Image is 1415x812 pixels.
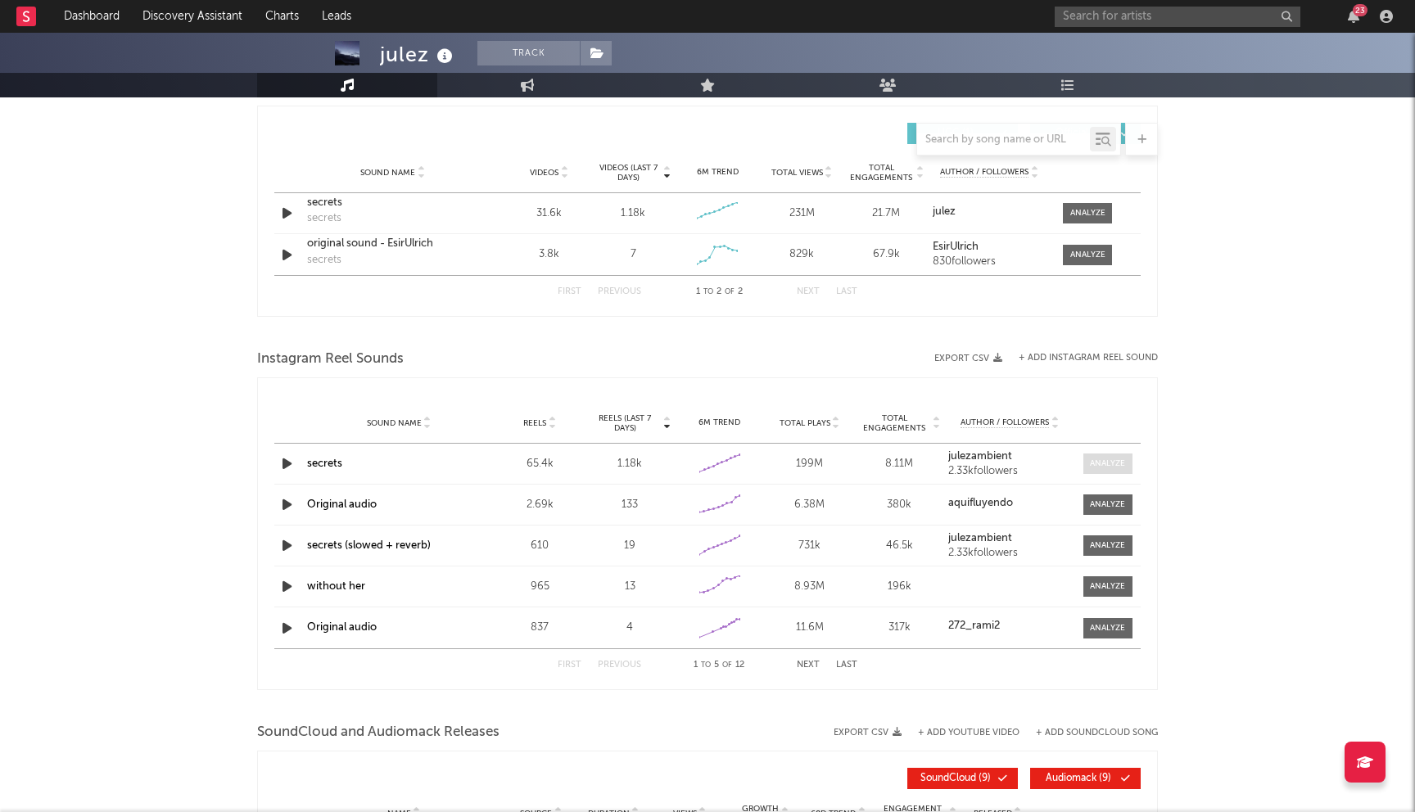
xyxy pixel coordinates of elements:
[589,538,671,554] div: 19
[836,287,857,296] button: Last
[764,205,840,222] div: 231M
[859,413,931,433] span: Total Engagements
[499,456,581,472] div: 65.4k
[380,41,457,68] div: julez
[933,241,1047,253] a: EsirUlrich
[933,206,1047,218] a: julez
[589,579,671,595] div: 13
[917,133,1090,147] input: Search by song name or URL
[477,41,580,65] button: Track
[589,620,671,636] div: 4
[920,774,976,783] span: SoundCloud
[859,456,941,472] div: 8.11M
[530,168,558,178] span: Videos
[948,533,1012,544] strong: julezambient
[948,548,1071,559] div: 2.33k followers
[307,581,365,592] a: without her
[558,287,581,296] button: First
[769,538,851,554] div: 731k
[836,661,857,670] button: Last
[1055,7,1300,27] input: Search for artists
[499,538,581,554] div: 610
[918,774,993,783] span: ( 9 )
[621,205,645,222] div: 1.18k
[499,620,581,636] div: 837
[934,354,1002,363] button: Export CSV
[848,205,924,222] div: 21.7M
[523,418,546,428] span: Reels
[948,466,1071,477] div: 2.33k followers
[680,166,756,178] div: 6M Trend
[722,661,732,669] span: of
[307,540,431,551] a: secrets (slowed + reverb)
[360,168,415,178] span: Sound Name
[307,622,377,633] a: Original audio
[558,661,581,670] button: First
[598,661,641,670] button: Previous
[848,246,924,263] div: 67.9k
[1046,774,1096,783] span: Audiomack
[940,167,1028,178] span: Author / Followers
[307,499,377,510] a: Original audio
[307,236,478,252] a: original sound - EsirUlrich
[701,661,711,669] span: to
[1353,4,1368,16] div: 23
[631,246,636,263] div: 7
[307,210,341,227] div: secrets
[674,656,764,675] div: 1 5 12
[307,252,341,268] div: secrets
[918,729,1019,738] button: + Add YouTube Video
[499,497,581,513] div: 2.69k
[834,728,902,738] button: Export CSV
[307,195,478,211] a: secrets
[902,729,1019,738] div: + Add YouTube Video
[1019,354,1158,363] button: + Add Instagram Reel Sound
[1002,354,1158,363] div: + Add Instagram Reel Sound
[307,458,342,469] a: secrets
[948,533,1071,544] a: julezambient
[948,620,1000,631] strong: 272_rami2
[674,282,764,302] div: 1 2 2
[1041,774,1116,783] span: ( 9 )
[499,579,581,595] div: 965
[797,287,820,296] button: Next
[769,620,851,636] div: 11.6M
[859,497,941,513] div: 380k
[703,288,713,295] span: to
[511,246,587,263] div: 3.8k
[1030,768,1141,789] button: Audiomack(9)
[948,451,1071,462] a: julezambient
[589,497,671,513] div: 133
[948,498,1071,509] a: aquifluyendo
[948,498,1013,508] strong: aquifluyendo
[257,350,404,369] span: Instagram Reel Sounds
[859,620,941,636] div: 317k
[1036,729,1158,738] button: + Add SoundCloud Song
[948,620,1071,632] a: 272_rami2
[907,768,1018,789] button: SoundCloud(9)
[764,246,840,263] div: 829k
[725,288,735,295] span: of
[933,241,979,252] strong: EsirUlrich
[848,163,915,183] span: Total Engagements
[679,417,761,429] div: 6M Trend
[769,579,851,595] div: 8.93M
[797,661,820,670] button: Next
[961,417,1049,428] span: Author / Followers
[589,456,671,472] div: 1.18k
[769,497,851,513] div: 6.38M
[769,456,851,472] div: 199M
[859,579,941,595] div: 196k
[948,451,1012,462] strong: julezambient
[859,538,941,554] div: 46.5k
[780,418,830,428] span: Total Plays
[1019,729,1158,738] button: + Add SoundCloud Song
[933,206,956,217] strong: julez
[598,287,641,296] button: Previous
[589,413,661,433] span: Reels (last 7 days)
[933,256,1047,268] div: 830 followers
[511,205,587,222] div: 31.6k
[771,168,823,178] span: Total Views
